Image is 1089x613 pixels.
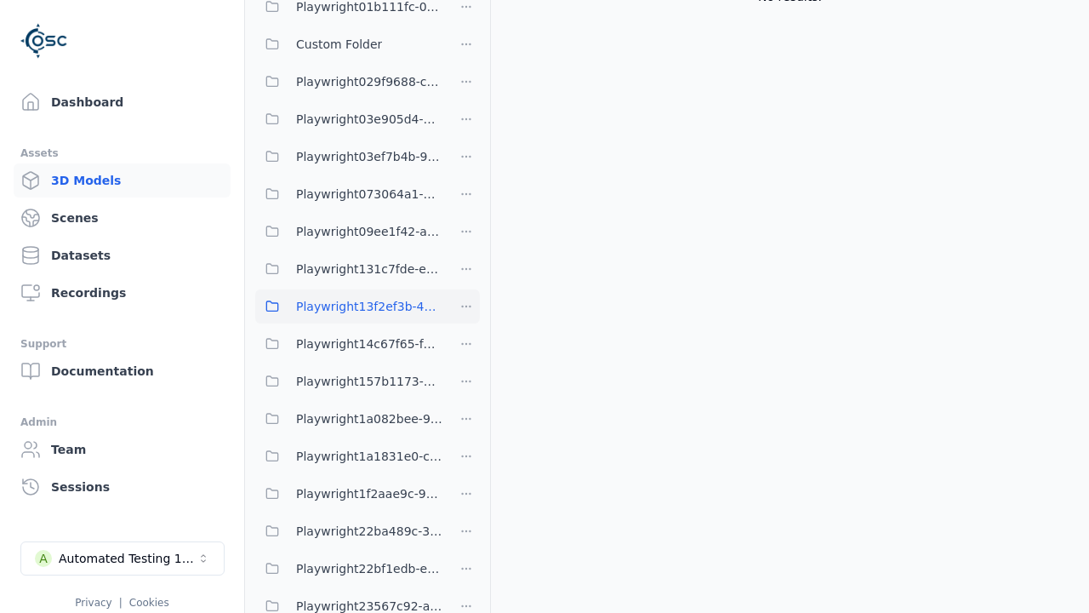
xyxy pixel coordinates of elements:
a: Dashboard [14,85,231,119]
span: Playwright22ba489c-3f58-40ce-82d9-297bfd19b528 [296,521,442,541]
span: Playwright1a1831e0-ca0c-4e14-bc08-f87064ef1ded [296,446,442,467]
a: Documentation [14,354,231,388]
div: Automated Testing 1 - Playwright [59,550,197,567]
button: Playwright131c7fde-e666-4f3e-be7e-075966dc97bc [255,252,442,286]
button: Playwright03e905d4-0135-4922-94e2-0c56aa41bf04 [255,102,442,136]
button: Select a workspace [20,541,225,576]
button: Playwright22bf1edb-e2e4-49eb-ace5-53917e10e3df [255,552,442,586]
div: A [35,550,52,567]
a: Sessions [14,470,231,504]
a: Privacy [75,597,111,609]
a: Recordings [14,276,231,310]
a: Datasets [14,238,231,272]
button: Playwright13f2ef3b-4085-48b8-a429-2a4839ebbf05 [255,289,442,324]
img: Logo [20,17,68,65]
button: Playwright157b1173-e73c-4808-a1ac-12e2e4cec217 [255,364,442,398]
span: Playwright029f9688-c328-482d-9c42-3b0c529f8514 [296,72,442,92]
span: Playwright03e905d4-0135-4922-94e2-0c56aa41bf04 [296,109,442,129]
span: Playwright1f2aae9c-9c08-4bb6-a2d5-dc0ac64e971c [296,484,442,504]
span: Playwright157b1173-e73c-4808-a1ac-12e2e4cec217 [296,371,442,392]
span: Playwright13f2ef3b-4085-48b8-a429-2a4839ebbf05 [296,296,442,317]
button: Playwright073064a1-25dc-42be-bd5d-9b023c0ea8dd [255,177,442,211]
button: Playwright029f9688-c328-482d-9c42-3b0c529f8514 [255,65,442,99]
button: Playwright1a082bee-99b4-4375-8133-1395ef4c0af5 [255,402,442,436]
span: Playwright131c7fde-e666-4f3e-be7e-075966dc97bc [296,259,442,279]
div: Assets [20,143,224,163]
button: Playwright22ba489c-3f58-40ce-82d9-297bfd19b528 [255,514,442,548]
span: Playwright09ee1f42-a914-43b3-abf1-e7ca57cf5f96 [296,221,442,242]
span: Playwright03ef7b4b-9508-47f0-8afd-5e0ec78663fc [296,146,442,167]
a: 3D Models [14,163,231,198]
button: Playwright1a1831e0-ca0c-4e14-bc08-f87064ef1ded [255,439,442,473]
div: Support [20,334,224,354]
span: Playwright1a082bee-99b4-4375-8133-1395ef4c0af5 [296,409,442,429]
span: Playwright22bf1edb-e2e4-49eb-ace5-53917e10e3df [296,559,442,579]
span: Playwright14c67f65-f7fa-4a69-9dce-fa9a259dcaa1 [296,334,442,354]
button: Playwright09ee1f42-a914-43b3-abf1-e7ca57cf5f96 [255,215,442,249]
button: Playwright03ef7b4b-9508-47f0-8afd-5e0ec78663fc [255,140,442,174]
button: Custom Folder [255,27,442,61]
button: Playwright1f2aae9c-9c08-4bb6-a2d5-dc0ac64e971c [255,477,442,511]
div: Admin [20,412,224,433]
span: Playwright073064a1-25dc-42be-bd5d-9b023c0ea8dd [296,184,442,204]
a: Cookies [129,597,169,609]
button: Playwright14c67f65-f7fa-4a69-9dce-fa9a259dcaa1 [255,327,442,361]
span: Custom Folder [296,34,382,54]
span: | [119,597,123,609]
a: Scenes [14,201,231,235]
a: Team [14,433,231,467]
